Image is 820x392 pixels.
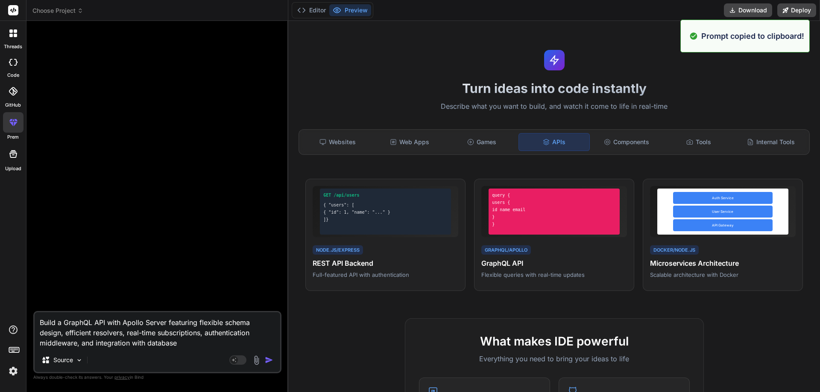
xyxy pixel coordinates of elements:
[419,354,690,364] p: Everything you need to bring your ideas to life
[492,214,616,220] div: }
[650,271,796,279] p: Scalable architecture with Docker
[492,199,616,206] div: users {
[76,357,83,364] img: Pick Models
[5,102,21,109] label: GitHub
[689,30,698,42] img: alert
[323,192,448,198] div: GET /api/users
[419,332,690,350] h2: What makes IDE powerful
[252,355,261,365] img: attachment
[447,133,517,151] div: Games
[7,134,19,141] label: prem
[673,192,773,204] div: Auth Service
[492,192,616,198] div: query {
[323,202,448,208] div: { "users": [
[313,245,363,255] div: Node.js/Express
[724,3,772,17] button: Download
[735,133,806,151] div: Internal Tools
[664,133,734,151] div: Tools
[481,271,627,279] p: Flexible queries with real-time updates
[265,356,273,364] img: icon
[492,221,616,227] div: }
[294,4,329,16] button: Editor
[114,375,130,380] span: privacy
[293,81,815,96] h1: Turn ideas into code instantly
[7,72,19,79] label: code
[650,258,796,268] h4: Microservices Architecture
[481,258,627,268] h4: GraphQL API
[673,206,773,218] div: User Service
[673,219,773,231] div: API Gateway
[701,30,804,42] p: Prompt copied to clipboard!
[293,101,815,112] p: Describe what you want to build, and watch it come to life in real-time
[6,364,20,378] img: settings
[323,209,448,215] div: { "id": 1, "name": "..." }
[375,133,445,151] div: Web Apps
[302,133,373,151] div: Websites
[323,216,448,223] div: ]}
[481,245,531,255] div: GraphQL/Apollo
[592,133,662,151] div: Components
[5,165,21,172] label: Upload
[33,373,281,381] p: Always double-check its answers. Your in Bind
[313,271,458,279] p: Full-featured API with authentication
[329,4,371,16] button: Preview
[650,245,699,255] div: Docker/Node.js
[518,133,590,151] div: APIs
[313,258,458,268] h4: REST API Backend
[53,356,73,364] p: Source
[32,6,83,15] span: Choose Project
[4,43,22,50] label: threads
[35,312,280,348] textarea: Build a GraphQL API with Apollo Server featuring flexible schema design, efficient resolvers, rea...
[492,206,616,213] div: id name email
[777,3,816,17] button: Deploy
